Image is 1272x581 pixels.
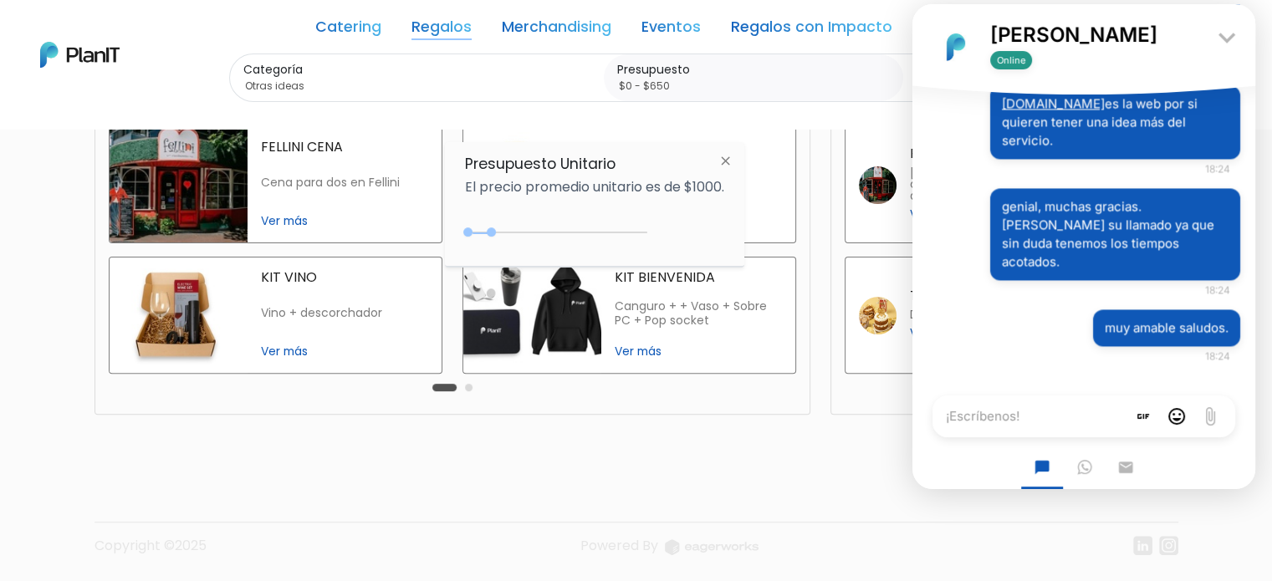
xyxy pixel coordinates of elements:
[261,271,428,284] p: KIT VINO
[845,257,1164,374] a: Tartarte Patissier NUEVO Desayunos personalizados Ver más
[502,20,611,40] a: Merchandising
[859,166,897,204] img: fellini
[261,343,428,360] span: Ver más
[641,20,701,40] a: Eventos
[615,299,782,329] p: Canguro + + Vaso + Sobre PC + Pop socket
[617,61,897,79] label: Presupuesto
[615,343,782,360] span: Ver más
[463,257,601,373] img: kit bienvenida
[910,167,1150,202] p: [PERSON_NAME] es un restaurante de cocina italiana con un ambiente cálido y auténtico, ideal para...
[665,539,759,555] img: logo_eagerworks-044938b0bf012b96b195e05891a56339191180c2d98ce7df62ca656130a436fa.svg
[261,140,428,154] p: FELLINI CENA
[580,536,658,555] span: translation missing: es.layouts.footer.powered_by
[859,297,897,334] img: tartarte patissier
[710,145,741,176] img: close-6986928ebcb1d6c9903e3b54e860dbc4d054630f23adef3a32610726dff6a82b.svg
[428,377,477,397] div: Carousel Pagination
[910,324,957,342] span: Ver más
[109,257,442,374] a: kit vino KIT VINO Vino + descorchador Ver más
[110,127,248,242] img: fellini cena
[411,20,472,40] a: Regalos
[580,536,759,568] a: Powered By
[462,257,796,374] a: kit bienvenida KIT BIENVENIDA Canguro + + Vaso + Sobre PC + Pop socket Ver más
[1133,536,1152,555] img: linkedin-cc7d2dbb1a16aff8e18f147ffe980d30ddd5d9e01409788280e63c91fc390ff4.svg
[432,384,457,391] button: Carousel Page 1 (Current Slide)
[109,126,442,243] a: fellini cena FELLINI CENA Cena para dos en Fellini Ver más
[40,42,120,68] img: PlanIt Logo
[615,271,782,284] p: KIT BIENVENIDA
[910,289,1025,303] p: Tartarte Patissier
[110,257,248,373] img: kit vino
[615,140,782,154] p: TABLA QUESOS
[261,212,428,230] span: Ver más
[465,384,473,391] button: Carousel Page 2
[1159,536,1178,555] img: instagram-7ba2a2629254302ec2a9470e65da5de918c9f3c9a63008f8abed3140a32961bf.svg
[261,306,428,320] p: Vino + descorchador
[731,20,892,40] a: Regalos con Impacto
[315,20,381,40] a: Catering
[615,176,782,190] p: Tabla con accesorios
[243,61,598,79] label: Categoría
[910,206,957,223] span: Ver más
[910,309,1065,321] p: Desayunos personalizados
[95,536,207,568] p: Copyright ©2025
[845,126,1164,243] a: Fellini NUEVO [PERSON_NAME] es un restaurante de cocina italiana con un ambiente cálido y auténti...
[465,181,724,194] p: El precio promedio unitario es de $1000.
[615,212,782,230] span: Ver más
[912,4,1255,489] iframe: ¡Te ayudamos a resolver tus acciones empresariales!
[910,147,946,161] p: Fellini
[261,176,428,190] p: Cena para dos en Fellini
[465,155,724,173] h6: Presupuesto Unitario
